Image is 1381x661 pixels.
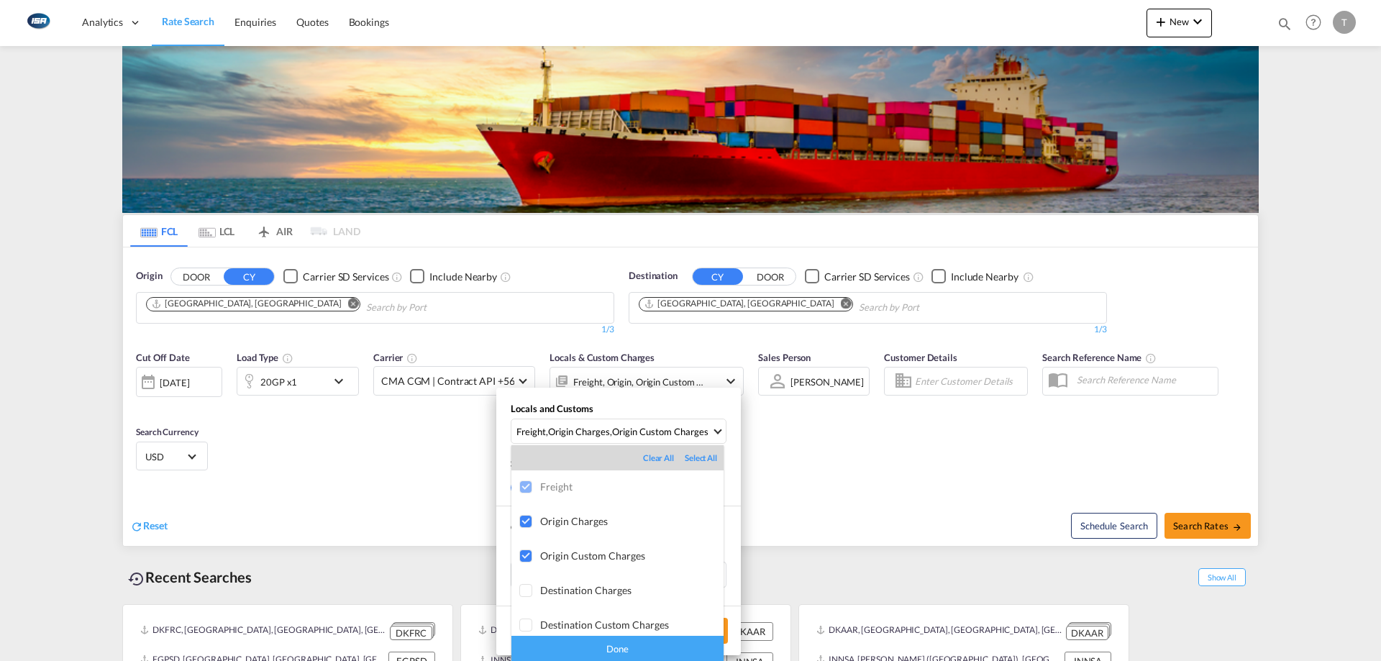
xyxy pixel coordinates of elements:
[540,480,724,493] div: Freight
[511,636,724,661] div: Done
[540,515,724,527] div: Origin Charges
[643,452,685,464] div: Clear All
[540,550,724,562] div: Origin Custom Charges
[685,452,717,464] div: Select All
[540,619,724,631] div: Destination Custom Charges
[540,584,724,596] div: Destination Charges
